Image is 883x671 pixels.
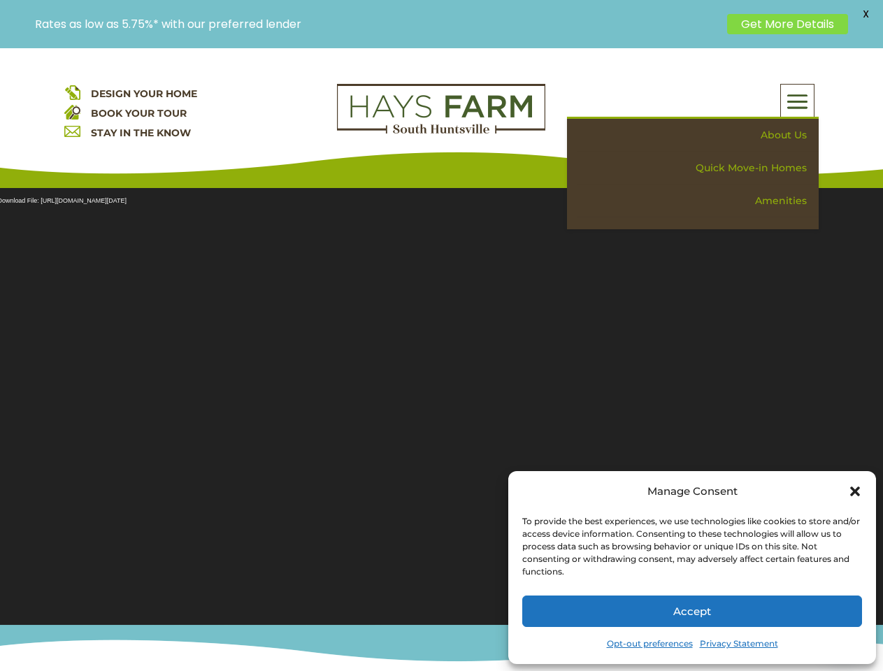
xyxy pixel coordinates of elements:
[91,107,187,120] a: BOOK YOUR TOUR
[647,482,738,501] div: Manage Consent
[64,103,80,120] img: book your home tour
[577,217,819,250] a: Galleries
[700,634,778,654] a: Privacy Statement
[337,124,545,137] a: hays farm homes huntsville development
[522,515,861,578] div: To provide the best experiences, we use technologies like cookies to store and/or access device i...
[855,3,876,24] span: X
[35,17,720,31] p: Rates as low as 5.75%* with our preferred lender
[577,152,819,185] a: Quick Move-in Homes
[577,119,819,152] a: About Us
[607,634,693,654] a: Opt-out preferences
[848,484,862,498] div: Close dialog
[337,84,545,134] img: Logo
[91,127,191,139] a: STAY IN THE KNOW
[577,185,819,217] a: Amenities
[522,596,862,627] button: Accept
[727,14,848,34] a: Get More Details
[64,84,80,100] img: design your home
[91,87,197,100] a: DESIGN YOUR HOME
